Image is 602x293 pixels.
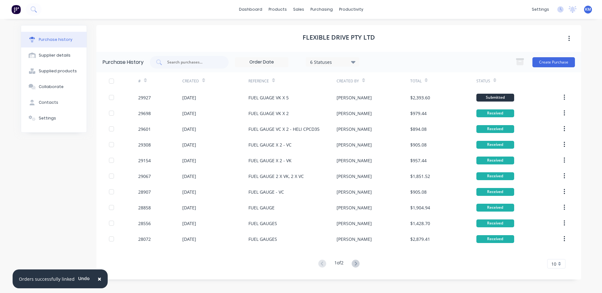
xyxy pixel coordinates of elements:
div: purchasing [307,5,336,14]
div: [PERSON_NAME] [337,94,372,101]
div: 28907 [138,189,151,195]
div: $905.08 [410,141,427,148]
div: [PERSON_NAME] [337,204,372,211]
div: Received [476,125,514,133]
div: Received [476,172,514,180]
div: FUEL GAUGE - VC [248,189,284,195]
div: Reference [248,78,269,84]
div: [PERSON_NAME] [337,236,372,242]
div: 29698 [138,110,151,117]
div: sales [290,5,307,14]
div: $979.44 [410,110,427,117]
div: FUEL GUAGE VK X 2 [248,110,289,117]
div: 1 of 2 [334,259,344,268]
button: Close [91,271,108,286]
div: FUEL GAUGE VC X 2 - HELI CPCD35 [248,126,320,132]
div: Received [476,235,514,243]
div: FUEL GAUGES [248,236,277,242]
div: [PERSON_NAME] [337,110,372,117]
div: 28072 [138,236,151,242]
div: Purchase history [39,37,72,42]
div: Status [476,78,490,84]
div: Received [476,219,514,227]
a: dashboard [236,5,265,14]
div: [PERSON_NAME] [337,141,372,148]
button: Supplied products [21,63,87,79]
div: productivity [336,5,366,14]
button: Collaborate [21,79,87,95]
div: [DATE] [182,141,196,148]
div: 29927 [138,94,151,101]
button: Undo [75,274,93,283]
div: [DATE] [182,157,196,164]
button: Settings [21,110,87,126]
div: [PERSON_NAME] [337,189,372,195]
h1: FLEXIBLE DRIVE PTY LTD [303,34,375,41]
div: [DATE] [182,189,196,195]
div: [DATE] [182,110,196,117]
div: 28556 [138,220,151,227]
div: [PERSON_NAME] [337,220,372,227]
div: FUEL GAUGE [248,204,275,211]
button: Contacts [21,95,87,110]
button: Purchase history [21,32,87,47]
button: Create Purchase [532,57,575,67]
div: Received [476,157,514,164]
div: Settings [39,115,56,121]
div: products [265,5,290,14]
div: [PERSON_NAME] [337,126,372,132]
div: [PERSON_NAME] [337,173,372,180]
div: [DATE] [182,94,196,101]
div: Received [476,109,514,117]
div: $2,879.41 [410,236,430,242]
div: $1,851.52 [410,173,430,180]
span: × [98,274,101,283]
div: Supplier details [39,53,71,58]
div: $1,904.94 [410,204,430,211]
span: 10 [551,261,556,267]
div: FUEL GAUGE X 2 - VC [248,141,292,148]
div: Collaborate [39,84,64,90]
img: Factory [11,5,21,14]
input: Order Date [235,58,288,67]
div: 6 Statuses [310,58,355,65]
div: Received [476,204,514,212]
div: 29067 [138,173,151,180]
div: 28858 [138,204,151,211]
div: 29601 [138,126,151,132]
div: # [138,78,141,84]
div: $957.44 [410,157,427,164]
div: Submitted [476,94,514,102]
div: $894.08 [410,126,427,132]
div: FUEL GAUGES [248,220,277,227]
div: [DATE] [182,173,196,180]
div: [PERSON_NAME] [337,157,372,164]
div: [DATE] [182,204,196,211]
div: Created By [337,78,359,84]
div: [DATE] [182,220,196,227]
div: FUEL GUAGE VK X 5 [248,94,289,101]
div: Orders successfully linked [19,276,75,282]
button: Supplier details [21,47,87,63]
div: Supplied products [39,68,77,74]
div: Received [476,141,514,149]
input: Search purchases... [167,59,219,65]
div: $1,428.70 [410,220,430,227]
div: FUEL GAUGE X 2 - VK [248,157,292,164]
div: Total [410,78,422,84]
div: FUEL GAUGE 2 X VK, 2 X VC [248,173,304,180]
div: [DATE] [182,236,196,242]
div: 29308 [138,141,151,148]
span: KM [585,7,591,12]
div: $2,393.60 [410,94,430,101]
div: [DATE] [182,126,196,132]
div: $905.08 [410,189,427,195]
div: Contacts [39,100,58,105]
div: 29154 [138,157,151,164]
div: Created [182,78,199,84]
div: settings [529,5,552,14]
div: Received [476,188,514,196]
div: Purchase History [103,58,144,66]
